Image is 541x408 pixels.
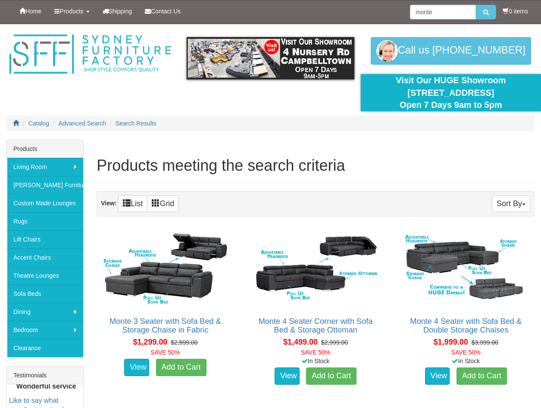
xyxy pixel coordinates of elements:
font: SAVE 50% [150,349,180,356]
a: Add to Cart [306,367,356,385]
input: Site search [410,5,476,19]
img: Monte 3 Seater with Sofa Bed & Storage Chaise in Fabric [101,230,229,308]
a: Bedroom [7,321,83,339]
a: Home [13,0,48,22]
a: Accent Chairs [7,248,83,267]
span: Home [25,8,41,15]
a: Dining [7,303,83,321]
a: Lift Chairs [7,230,83,248]
font: SAVE 50% [301,349,330,356]
div: Products [7,140,83,158]
div: In Stock [395,357,536,365]
a: List [118,195,147,212]
a: Sofa Beds [7,285,83,303]
div: Visit Our HUGE Showroom [STREET_ADDRESS] Open 7 Days 9am to 5pm [367,74,535,111]
a: Search Results [116,120,156,127]
a: Theatre Lounges [7,267,83,285]
span: $1,999.00 [434,338,468,346]
a: Monte 4 Seater with Sofa Bed & Double Storage Chaises [410,317,522,334]
a: View [124,359,149,376]
a: Grid [147,195,179,212]
a: Rugs [7,212,83,230]
a: Products [48,0,96,22]
span: $1,499.00 [283,338,318,346]
a: View [275,367,300,385]
img: Sydney Furniture Factory [6,33,174,76]
b: Wonderful service [16,383,76,390]
a: Living Room [7,158,83,176]
h1: Products meeting the search criteria [97,157,535,174]
a: Monte 3 Seater with Sofa Bed & Storage Chaise in Fabric [109,317,221,334]
a: Contact Us [138,0,187,22]
span: Contact Us [151,8,181,15]
a: Custom Made Lounges [7,194,83,212]
span: Products [59,8,83,15]
div: In Stock [245,357,386,365]
a: Monte 4 Seater Corner with Sofa Bed & Storage Ottoman [259,317,373,334]
span: $1,299.00 [133,338,167,346]
div: Testimonials [7,367,83,384]
a: Add to Cart [156,359,206,376]
li: 0 items [503,7,528,16]
img: Monte 4 Seater with Sofa Bed & Double Storage Chaises [402,230,530,308]
a: Add to Cart [457,367,507,385]
img: Monte 4 Seater Corner with Sofa Bed & Storage Ottoman [252,230,380,308]
del: $3,999.00 [471,339,498,346]
a: Shipping [96,0,139,22]
span: Shipping [109,8,132,15]
del: $2,599.00 [171,339,197,346]
font: SAVE 50% [451,349,481,356]
a: [PERSON_NAME] Furniture [7,176,83,194]
a: Catalog [28,120,49,127]
img: showroom.gif [187,37,354,79]
button: Sort By [492,195,530,212]
strong: View: [101,200,116,207]
del: $2,999.00 [321,339,348,346]
a: View [425,367,450,385]
a: Clearance [7,339,83,357]
a: Advanced Search [59,120,106,127]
